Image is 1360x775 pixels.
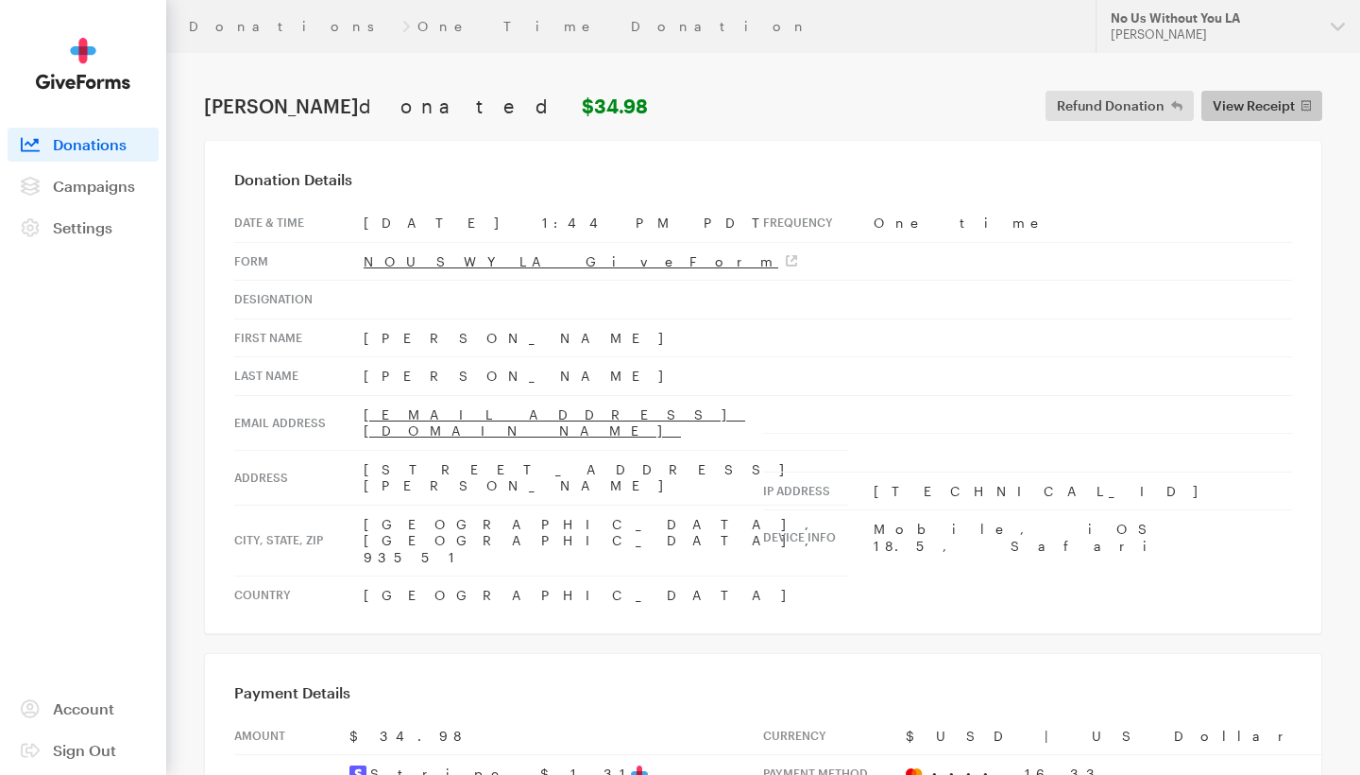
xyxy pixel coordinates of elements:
[53,177,135,195] span: Campaigns
[364,505,848,577] td: [GEOGRAPHIC_DATA], [GEOGRAPHIC_DATA], 93551
[234,505,364,577] th: City, state, zip
[1111,10,1316,26] div: No Us Without You LA
[1201,91,1323,121] a: View Receipt
[448,343,912,385] td: Thank you for your generous gift of $34.98 to No Us Without You LA.
[8,128,159,162] a: Donations
[36,38,130,90] img: GiveForms
[234,319,364,357] th: First Name
[234,281,364,319] th: Designation
[8,733,159,767] a: Sign Out
[592,552,779,568] td: Your gift receipt is attached
[234,395,364,450] th: Email address
[398,249,962,343] td: Your Generous Gift Benefits the Work of No Us Without You LA
[53,741,116,759] span: Sign Out
[633,88,727,182] img: No-Us-with-out-you-logo.png
[364,204,848,242] td: [DATE] 1:44 PM PDT
[582,95,648,117] strong: $34.98
[874,204,1292,242] td: One time
[349,717,763,755] td: $34.98
[364,253,797,269] a: NOUSWYLA GiveForm
[364,577,848,614] td: [GEOGRAPHIC_DATA]
[763,717,906,755] th: Currency
[567,426,793,479] a: Make a New Donation
[234,204,364,242] th: Date & time
[234,577,364,614] th: Country
[364,450,848,505] td: [STREET_ADDRESS][PERSON_NAME]
[8,211,159,245] a: Settings
[204,95,648,117] h1: [PERSON_NAME]
[189,19,395,34] a: Donations
[234,683,1292,702] h3: Payment Details
[1213,95,1295,117] span: View Receipt
[8,692,159,726] a: Account
[53,135,127,153] span: Donations
[1111,26,1316,43] div: [PERSON_NAME]
[1057,95,1164,117] span: Refund Donation
[234,242,364,281] th: Form
[632,686,728,698] a: [DOMAIN_NAME]
[763,204,874,242] th: Frequency
[763,472,874,510] th: IP address
[53,699,114,717] span: Account
[763,510,874,565] th: Device info
[234,170,1292,189] h3: Donation Details
[234,450,364,505] th: Address
[364,319,848,357] td: [PERSON_NAME]
[364,357,848,396] td: [PERSON_NAME]
[359,95,577,117] span: donated
[874,510,1292,565] td: Mobile, iOS 18.5, Safari
[234,717,349,755] th: Amount
[1045,91,1194,121] button: Refund Donation
[874,472,1292,510] td: [TECHNICAL_ID]
[578,629,782,698] span: No Us Without You LA [STREET_ADDRESS][PERSON_NAME] [GEOGRAPHIC_DATA]
[364,406,745,439] a: [EMAIL_ADDRESS][DOMAIN_NAME]
[603,752,758,765] a: Powered byGiveForms
[53,218,112,236] span: Settings
[234,357,364,396] th: Last Name
[8,169,159,203] a: Campaigns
